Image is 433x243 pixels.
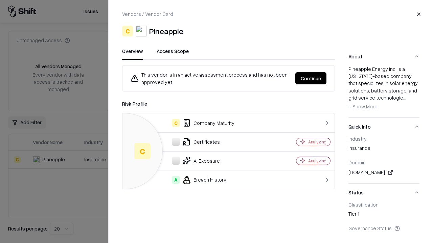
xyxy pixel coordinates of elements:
div: [DOMAIN_NAME] [348,168,419,177]
div: C [134,143,151,159]
div: AI Exposure [128,157,273,165]
div: Analyzing [308,139,326,145]
div: Risk Profile [122,100,335,108]
button: About [348,48,419,65]
img: Pineapple [136,26,146,36]
span: ... [403,94,406,101]
div: Domain [348,159,419,165]
div: A [172,176,180,184]
span: + Show More [348,103,378,109]
div: Company Maturity [128,119,273,127]
button: Quick Info [348,118,419,136]
div: C [122,26,133,36]
button: Continue [295,72,326,84]
div: Analyzing [308,158,326,164]
button: Status [348,184,419,201]
button: Overview [122,48,143,60]
div: Industry [348,136,419,142]
div: Quick Info [348,136,419,183]
button: Access Scope [157,48,189,60]
button: + Show More [348,101,378,112]
div: Pineapple [149,26,183,36]
div: Tier 1 [348,210,419,220]
div: This vendor is in an active assessment process and has not been approved yet. [131,71,290,86]
div: C [172,119,180,127]
div: Classification [348,201,419,208]
p: Vendors / Vendor Card [122,10,173,18]
div: Pineapple Energy Inc. is a [US_STATE]-based company that specializes in solar energy solutions, b... [348,65,419,112]
div: insurance [348,144,419,154]
div: Governance Status [348,225,419,231]
div: About [348,65,419,117]
div: Certificates [128,138,273,146]
div: Breach History [128,176,273,184]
